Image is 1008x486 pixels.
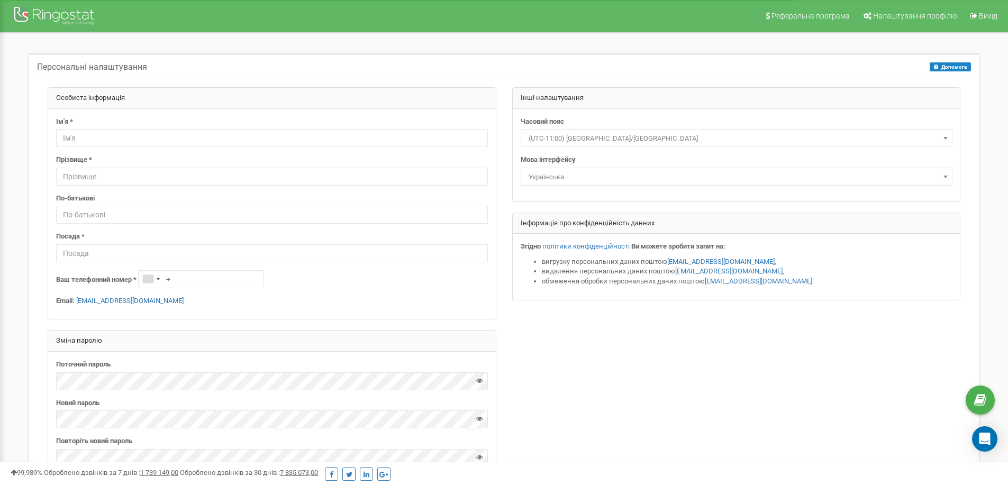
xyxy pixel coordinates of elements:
a: [EMAIL_ADDRESS][DOMAIN_NAME] [667,258,775,265]
div: Telephone country code [139,271,163,288]
label: По-батькові [56,194,95,204]
u: 1 739 149,00 [140,469,178,476]
label: Повторіть новий пароль [56,436,132,446]
h5: Персональні налаштування [37,62,147,72]
u: 7 835 073,00 [280,469,318,476]
div: Особиста інформація [48,88,496,109]
span: Реферальна програма [771,12,850,20]
li: обмеження обробки персональних даних поштою . [542,277,952,287]
a: [EMAIL_ADDRESS][DOMAIN_NAME] [76,297,184,305]
div: Зміна паролю [48,331,496,352]
div: Інформація про конфіденційність данних [513,213,960,234]
input: Посада [56,244,488,262]
div: Інші налаштування [513,88,960,109]
a: політики конфіденційності [542,242,630,250]
input: +1-800-555-55-55 [138,270,264,288]
strong: Email: [56,297,75,305]
label: Ім'я * [56,117,73,127]
span: Вихід [979,12,997,20]
label: Часовий пояс [521,117,564,127]
strong: Ви можете зробити запит на: [631,242,725,250]
label: Посада * [56,232,85,242]
label: Поточний пароль [56,360,111,370]
span: (UTC-11:00) Pacific/Midway [524,131,949,146]
span: Українська [521,168,952,186]
label: Ваш телефонний номер * [56,275,137,285]
input: Ім'я [56,129,488,147]
input: По-батькові [56,206,488,224]
button: Допомога [930,62,971,71]
span: Українська [524,170,949,185]
a: [EMAIL_ADDRESS][DOMAIN_NAME] [705,277,812,285]
span: (UTC-11:00) Pacific/Midway [521,129,952,147]
span: 99,989% [11,469,42,476]
label: Прізвище * [56,155,92,165]
span: Налаштування профілю [873,12,957,20]
li: вигрузку персональних даних поштою , [542,257,952,267]
strong: Згідно [521,242,541,250]
li: видалення персональних даних поштою , [542,267,952,277]
label: Новий пароль [56,398,99,408]
a: [EMAIL_ADDRESS][DOMAIN_NAME] [675,267,783,275]
label: Мова інтерфейсу [521,155,576,165]
span: Оброблено дзвінків за 7 днів : [44,469,178,476]
div: Open Intercom Messenger [972,426,997,452]
input: Прізвище [56,168,488,186]
span: Оброблено дзвінків за 30 днів : [180,469,318,476]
